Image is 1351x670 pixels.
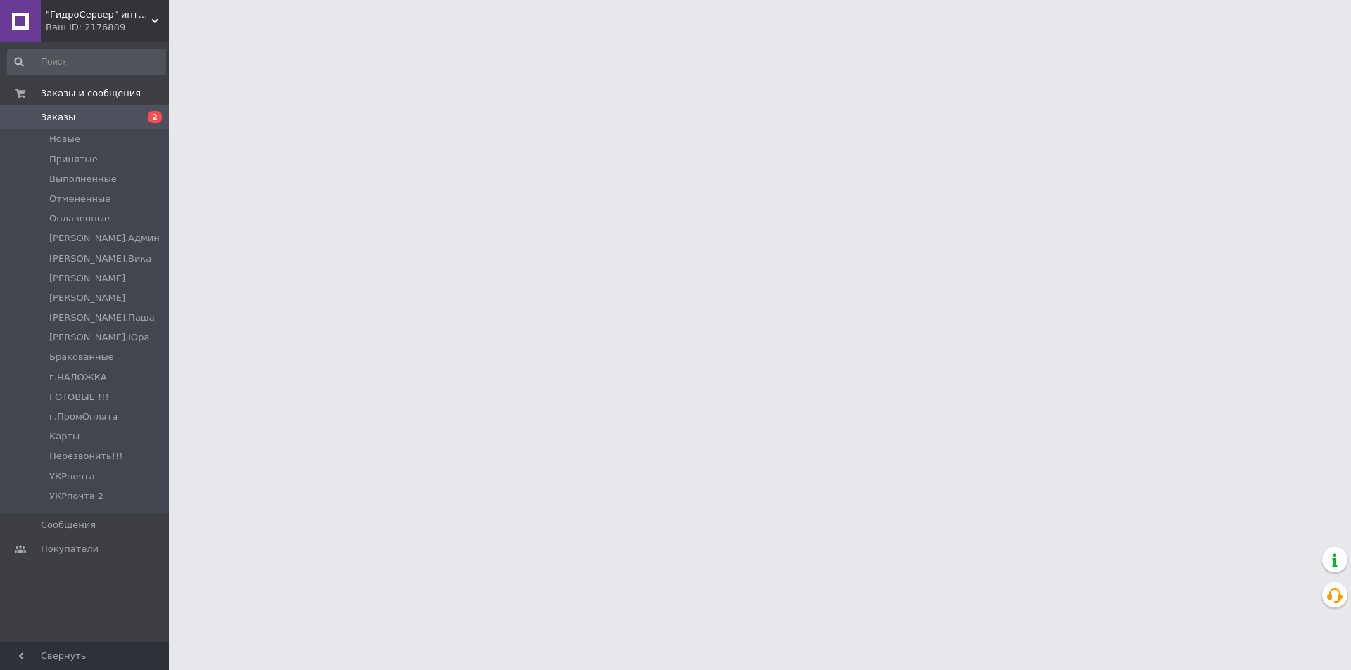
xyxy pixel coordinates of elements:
[49,193,110,205] span: Отмененные
[41,87,141,100] span: Заказы и сообщения
[49,133,80,146] span: Новые
[49,351,114,363] span: Бракованные
[49,430,80,443] span: Карты
[49,173,117,186] span: Выполненные
[49,153,98,166] span: Принятые
[148,111,162,123] span: 2
[49,490,103,503] span: УКРпочта 2
[49,411,118,423] span: г.ПромОплата
[41,543,99,555] span: Покупатели
[46,8,151,21] span: "ГидроСервер" интернет-магазин сантехники.
[7,49,166,75] input: Поиск
[49,371,107,384] span: г.НАЛОЖКА
[49,391,109,404] span: ГОТОВЫЕ !!!
[49,470,95,483] span: УКРпочта
[49,232,160,245] span: [PERSON_NAME].Админ
[49,450,122,463] span: Перезвонить!!!
[46,21,169,34] div: Ваш ID: 2176889
[49,331,149,344] span: [PERSON_NAME].Юра
[49,212,110,225] span: Оплаченные
[49,292,125,304] span: [PERSON_NAME]
[49,252,151,265] span: [PERSON_NAME].Вика
[41,111,75,124] span: Заказы
[49,311,155,324] span: [PERSON_NAME].Паша
[49,272,125,285] span: [PERSON_NAME]
[41,519,96,532] span: Сообщения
